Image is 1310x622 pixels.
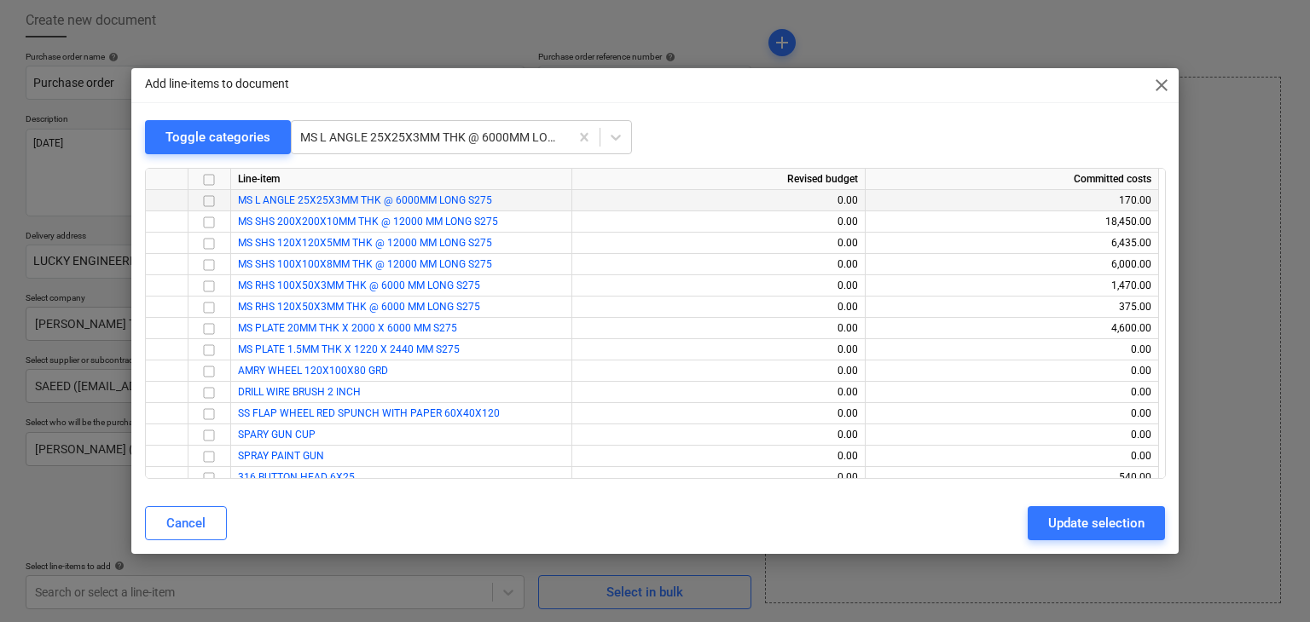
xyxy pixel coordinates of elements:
div: 0.00 [872,339,1151,360]
a: SPRAY PAINT GUN [238,450,324,462]
div: Revised budget [572,169,866,190]
div: 1,470.00 [872,275,1151,297]
div: 0.00 [579,382,858,403]
a: AMRY WHEEL 120X100X80 GRD [238,365,388,377]
div: 0.00 [579,360,858,382]
div: 540.00 [872,467,1151,488]
div: 0.00 [579,254,858,275]
a: MS SHS 120X120X5MM THK @ 12000 MM LONG S275 [238,237,492,249]
div: 4,600.00 [872,318,1151,339]
div: 6,000.00 [872,254,1151,275]
div: 18,450.00 [872,211,1151,233]
a: SPARY GUN CUP [238,429,316,441]
div: 0.00 [872,403,1151,424]
div: 0.00 [579,339,858,360]
button: Toggle categories [145,120,291,154]
a: DRILL WIRE BRUSH 2 INCH [238,386,361,398]
div: 170.00 [872,190,1151,211]
a: MS RHS 120X50X3MM THK @ 6000 MM LONG S275 [238,301,480,313]
div: 0.00 [579,318,858,339]
div: 0.00 [872,382,1151,403]
iframe: Chat Widget [1225,540,1310,622]
div: 0.00 [579,190,858,211]
a: MS PLATE 20MM THK X 2000 X 6000 MM S275 [238,322,457,334]
div: 6,435.00 [872,233,1151,254]
a: MS SHS 100X100X8MM THK @ 12000 MM LONG S275 [238,258,492,270]
button: Cancel [145,506,227,540]
div: Line-item [231,169,572,190]
div: 0.00 [579,446,858,467]
span: close [1151,75,1172,95]
div: Toggle categories [165,126,270,148]
div: 0.00 [579,424,858,446]
a: MS L ANGLE 25X25X3MM THK @ 6000MM LONG S275 [238,194,492,206]
div: 375.00 [872,297,1151,318]
div: Cancel [166,512,206,534]
a: MS SHS 200X200X10MM THK @ 12000 MM LONG S275 [238,216,498,227]
div: 0.00 [579,403,858,424]
a: MS RHS 100X50X3MM THK @ 6000 MM LONG S275 [238,279,480,291]
a: 316 BUTTON HEAD 6X25 [238,471,355,483]
div: 0.00 [872,446,1151,467]
div: 0.00 [872,424,1151,446]
div: 0.00 [579,297,858,318]
div: 0.00 [872,360,1151,382]
button: Update selection [1028,506,1165,540]
p: Add line-items to document [145,75,289,93]
div: 0.00 [579,467,858,488]
a: SS FLAP WHEEL RED SPUNCH WITH PAPER 60X40X120 [238,407,500,419]
div: 0.00 [579,211,858,233]
div: 0.00 [579,275,858,297]
div: 0.00 [579,233,858,254]
div: Committed costs [866,169,1159,190]
div: Update selection [1048,512,1145,534]
a: MS PLATE 1.5MM THK X 1220 X 2440 MM S275 [238,343,460,355]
